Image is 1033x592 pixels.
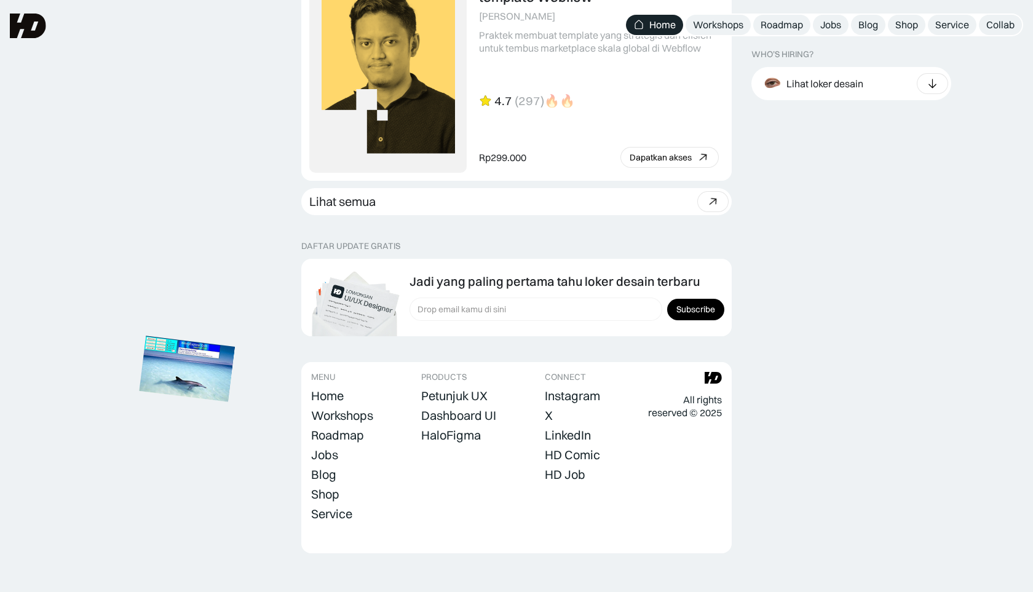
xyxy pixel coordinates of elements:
div: Roadmap [311,428,364,443]
a: Service [311,505,352,523]
a: HaloFigma [421,427,481,444]
div: Petunjuk UX [421,389,488,403]
div: LinkedIn [545,428,591,443]
div: X [545,408,553,423]
a: Service [928,15,976,35]
div: Dashboard UI [421,408,496,423]
a: Petunjuk UX [421,387,488,405]
a: LinkedIn [545,427,591,444]
a: X [545,407,553,424]
div: DAFTAR UPDATE GRATIS [301,241,400,251]
a: Blog [311,466,336,483]
a: Jobs [311,446,338,464]
div: Home [649,18,676,31]
a: Dashboard UI [421,407,496,424]
div: Rp299.000 [479,151,526,164]
div: Workshops [693,18,743,31]
a: Shop [888,15,925,35]
div: Instagram [545,389,600,403]
a: Workshops [686,15,751,35]
div: PRODUCTS [421,372,467,382]
div: Shop [895,18,918,31]
div: HaloFigma [421,428,481,443]
div: WHO’S HIRING? [751,49,813,60]
a: Instagram [545,387,600,405]
a: Lihat semua [301,188,732,215]
a: Workshops [311,407,373,424]
a: Blog [851,15,885,35]
a: Roadmap [753,15,810,35]
a: HD Comic [545,446,600,464]
div: Workshops [311,408,373,423]
div: Blog [858,18,878,31]
div: Jobs [820,18,841,31]
a: Dapatkan akses [620,147,719,168]
div: Service [935,18,969,31]
a: Home [626,15,683,35]
div: CONNECT [545,372,586,382]
a: HD Job [545,466,585,483]
a: Roadmap [311,427,364,444]
div: HD Comic [545,448,600,462]
a: Shop [311,486,339,503]
div: Lihat semua [309,194,376,209]
div: Home [311,389,344,403]
div: Dapatkan akses [630,152,692,163]
form: Form Subscription [410,298,724,321]
div: Roadmap [761,18,803,31]
div: Blog [311,467,336,482]
div: MENU [311,372,336,382]
div: Jobs [311,448,338,462]
div: Jadi yang paling pertama tahu loker desain terbaru [410,274,700,289]
input: Subscribe [667,299,724,320]
div: HD Job [545,467,585,482]
input: Drop email kamu di sini [410,298,662,321]
div: Collab [986,18,1015,31]
div: All rights reserved © 2025 [648,393,722,419]
a: Jobs [813,15,849,35]
a: Collab [979,15,1022,35]
div: Shop [311,487,339,502]
div: Lihat loker desain [786,77,863,90]
div: Service [311,507,352,521]
a: Home [311,387,344,405]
